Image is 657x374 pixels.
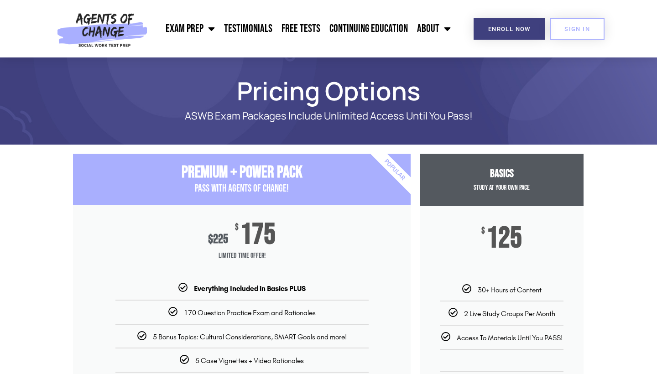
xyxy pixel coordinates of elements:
[208,232,228,247] div: 225
[73,247,411,265] span: Limited Time Offer!
[152,17,456,40] nav: Menu
[464,309,555,318] span: 2 Live Study Groups Per Month
[68,80,589,101] h1: Pricing Options
[219,17,277,40] a: Testimonials
[564,26,590,32] span: SIGN IN
[161,17,219,40] a: Exam Prep
[488,26,531,32] span: Enroll Now
[325,17,412,40] a: Continuing Education
[481,227,485,236] span: $
[195,356,304,365] span: 5 Case Vignettes + Video Rationales
[486,227,522,250] span: 125
[342,117,448,223] div: Popular
[550,18,605,40] a: SIGN IN
[457,333,563,342] span: Access To Materials Until You PASS!
[478,286,542,294] span: 30+ Hours of Content
[105,110,552,122] p: ASWB Exam Packages Include Unlimited Access Until You Pass!
[420,167,584,181] h3: Basics
[208,232,213,247] span: $
[153,332,347,341] span: 5 Bonus Topics: Cultural Considerations, SMART Goals and more!
[474,183,530,192] span: Study at your Own Pace
[412,17,455,40] a: About
[240,223,276,247] span: 175
[235,223,239,232] span: $
[277,17,325,40] a: Free Tests
[195,182,289,195] span: PASS with AGENTS OF CHANGE!
[73,163,411,182] h3: Premium + Power Pack
[184,308,316,317] span: 170 Question Practice Exam and Rationales
[194,284,306,293] b: Everything Included in Basics PLUS
[474,18,545,40] a: Enroll Now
